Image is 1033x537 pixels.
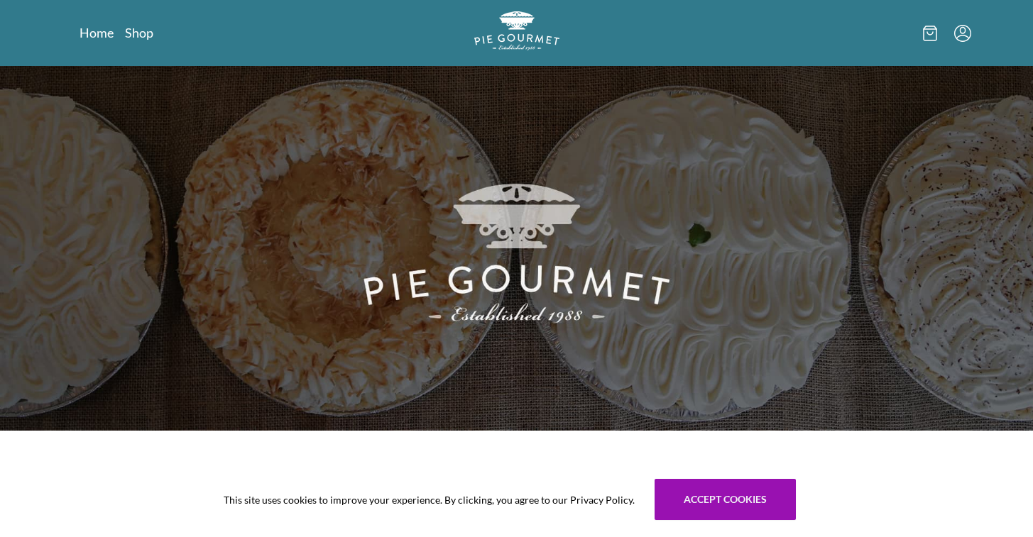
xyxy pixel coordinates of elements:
img: logo [474,11,559,50]
button: Menu [954,25,971,42]
a: Shop [125,24,153,41]
a: Home [80,24,114,41]
a: Logo [474,11,559,55]
button: Accept cookies [655,479,796,520]
span: This site uses cookies to improve your experience. By clicking, you agree to our Privacy Policy. [224,492,635,507]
